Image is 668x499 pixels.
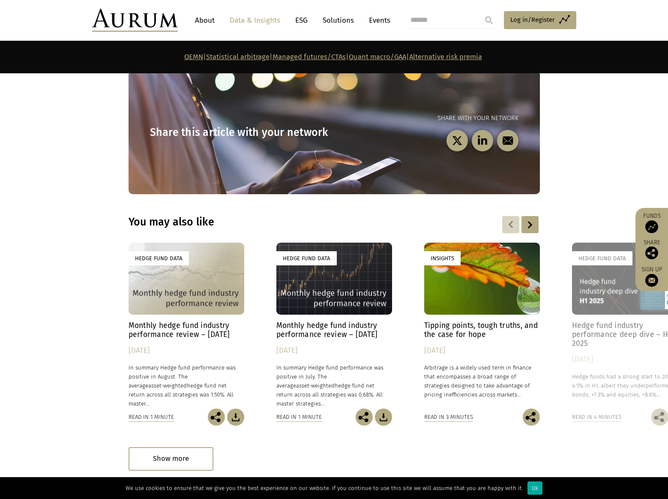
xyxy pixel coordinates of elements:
a: Sign up [640,266,664,287]
img: Download Article [227,409,244,426]
div: Hedge Fund Data [276,251,337,265]
a: Alternative risk premia [409,53,482,61]
a: Solutions [318,12,358,28]
a: About [191,12,219,28]
a: Log in/Register [504,11,576,29]
strong: | | | | [184,53,482,61]
img: Download Article [375,409,392,426]
a: Managed futures/CTAs [273,53,346,61]
div: Show more [129,447,213,471]
div: [DATE] [424,345,540,357]
p: Share with your network [334,113,518,123]
a: Funds [640,212,664,233]
img: Share this post [645,246,658,259]
p: In summary Hedge fund performance was positive in August. The average hedge fund net return acros... [129,363,244,409]
div: [DATE] [276,345,392,357]
img: email-black.svg [502,135,513,146]
a: Events [365,12,390,28]
div: Hedge Fund Data [572,251,632,265]
div: Ok [527,481,542,495]
span: asset-weighted [296,382,335,389]
a: Quant macro/GAA [349,53,406,61]
a: Hedge Fund Data Monthly hedge fund industry performance review – [DATE] [DATE] In summary Hedge f... [129,243,244,409]
p: In summary Hedge fund performance was positive in July. The average hedge fund net return across ... [276,363,392,409]
img: Access Funds [645,220,658,233]
p: Arbitrage is a widely used term in finance that encompasses a broad range of strategies designed ... [424,363,540,400]
div: Read in 1 minute [276,412,322,422]
a: QEMN [184,53,203,61]
div: Read in 4 minutes [572,412,621,422]
h3: Share this article with your network [150,126,334,139]
h3: You may also like [129,216,429,228]
img: Sign up to our newsletter [645,274,658,287]
img: linkedin-black.svg [477,135,488,146]
img: Share this post [523,409,540,426]
input: Submit [480,12,497,29]
h4: Monthly hedge fund industry performance review – [DATE] [129,321,244,339]
span: asset-weighted [148,382,187,389]
div: Share [640,240,664,259]
h4: Tipping points, tough truths, and the case for hope [424,321,540,339]
div: Insights [424,251,461,265]
span: Log in/Register [510,15,555,25]
a: ESG [291,12,312,28]
a: Insights Tipping points, tough truths, and the case for hope [DATE] Arbitrage is a widely used te... [424,243,540,409]
div: Hedge Fund Data [129,251,189,265]
a: Hedge Fund Data Monthly hedge fund industry performance review – [DATE] [DATE] In summary Hedge f... [276,243,392,409]
a: Data & Insights [225,12,285,28]
img: Share this post [356,409,373,426]
div: [DATE] [129,345,244,357]
h4: Monthly hedge fund industry performance review – [DATE] [276,321,392,339]
div: Read in 3 minutes [424,412,473,422]
img: Aurum [92,9,178,32]
a: Statistical arbitrage [206,53,270,61]
div: Read in 1 minute [129,412,174,422]
img: twitter-black.svg [452,135,462,146]
img: Share this post [208,409,225,426]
